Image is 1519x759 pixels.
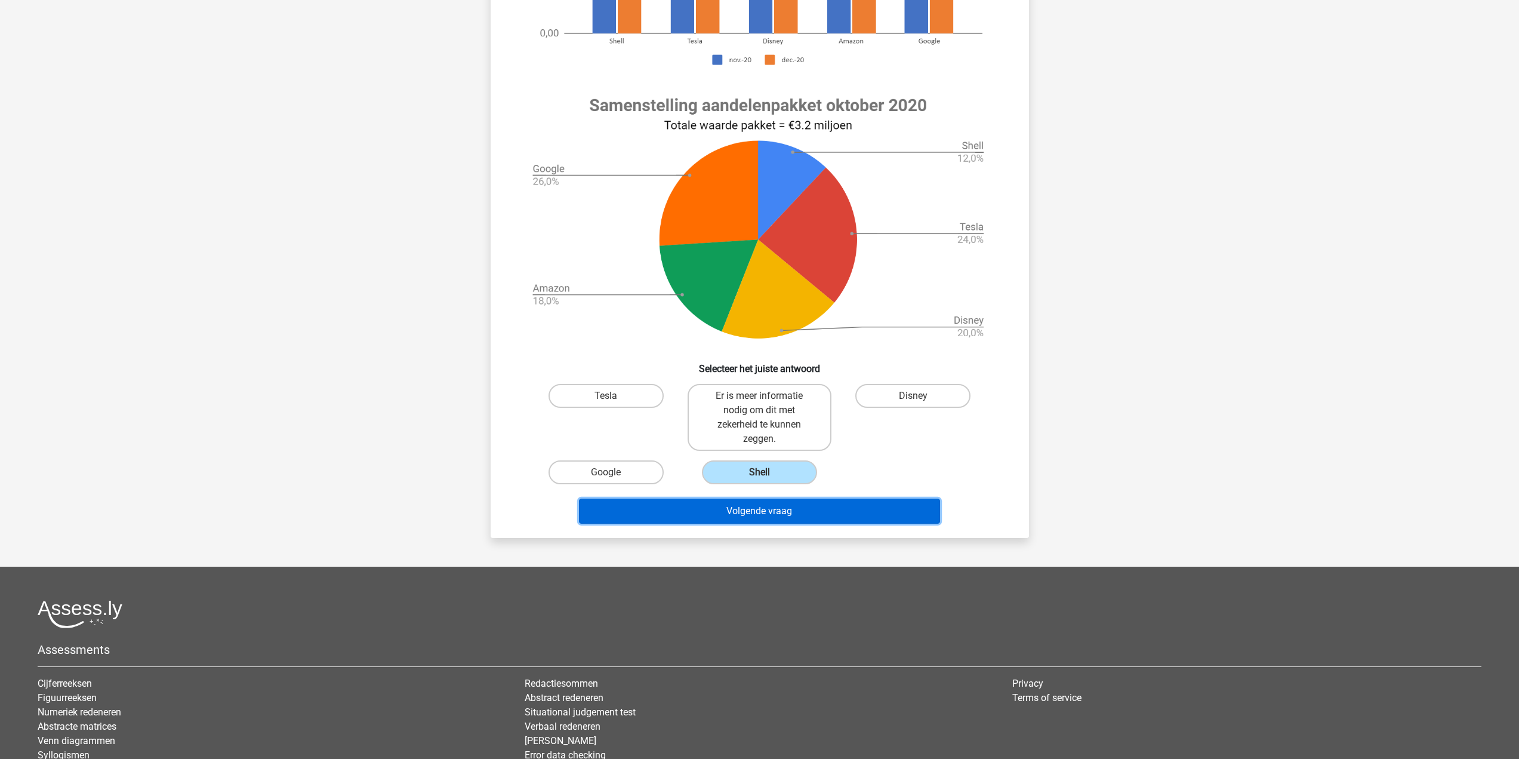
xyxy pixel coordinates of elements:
label: Shell [702,460,817,484]
a: Figuurreeksen [38,692,97,703]
label: Disney [855,384,970,408]
label: Er is meer informatie nodig om dit met zekerheid te kunnen zeggen. [688,384,831,451]
a: Situational judgement test [525,706,636,718]
a: Venn diagrammen [38,735,115,746]
img: Assessly logo [38,600,122,628]
a: Abstracte matrices [38,721,116,732]
a: Privacy [1012,678,1043,689]
a: [PERSON_NAME] [525,735,596,746]
h5: Assessments [38,643,1481,657]
a: Verbaal redeneren [525,721,600,732]
a: Abstract redeneren [525,692,603,703]
label: Tesla [549,384,664,408]
a: Redactiesommen [525,678,598,689]
h6: Selecteer het juiste antwoord [510,354,1010,374]
a: Terms of service [1012,692,1082,703]
label: Google [549,460,664,484]
a: Numeriek redeneren [38,706,121,718]
a: Cijferreeksen [38,678,92,689]
button: Volgende vraag [579,499,940,524]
